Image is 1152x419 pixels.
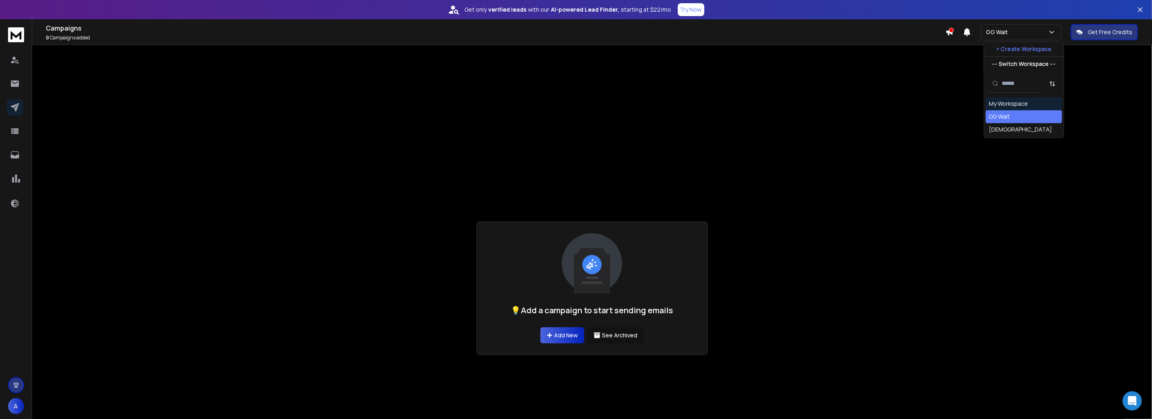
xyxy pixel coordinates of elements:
[989,100,1028,108] div: My Workspace
[511,305,673,316] h1: 💡Add a campaign to start sending emails
[46,23,945,33] h1: Campaigns
[8,398,24,414] button: A
[986,28,1011,36] p: GG Wait
[46,34,49,41] span: 0
[46,35,945,41] p: Campaigns added
[1044,76,1060,92] button: Sort by Sort A-Z
[992,60,1056,68] p: --- Switch Workspace ---
[489,6,527,14] strong: verified leads
[989,113,1010,121] div: GG Wait
[540,327,584,343] a: Add New
[1123,391,1142,411] div: Open Intercom Messenger
[678,3,704,16] button: Try Now
[989,125,1052,134] div: [DEMOGRAPHIC_DATA]
[465,6,671,14] p: Get only with our starting at $22/mo
[984,42,1064,56] button: + Create Workspace
[1088,28,1132,36] p: Get Free Credits
[551,6,620,14] strong: AI-powered Lead Finder,
[1071,24,1138,40] button: Get Free Credits
[8,27,24,42] img: logo
[680,6,702,14] p: Try Now
[587,327,644,343] button: See Archived
[996,45,1052,53] p: + Create Workspace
